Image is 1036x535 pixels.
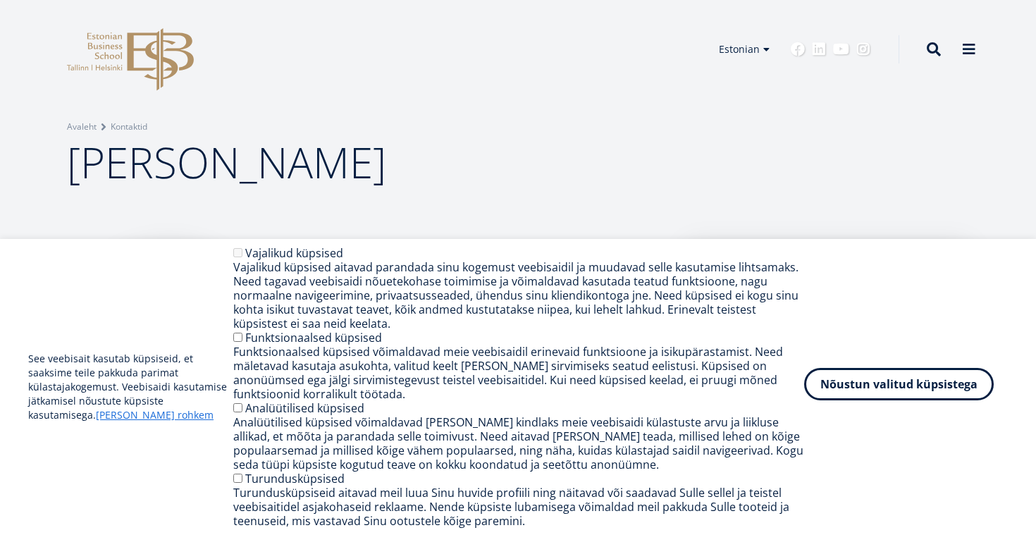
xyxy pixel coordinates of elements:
[233,415,804,472] div: Analüütilised küpsised võimaldavad [PERSON_NAME] kindlaks meie veebisaidi külastuste arvu ja liik...
[804,368,994,400] button: Nõustun valitud küpsistega
[245,245,343,261] label: Vajalikud küpsised
[233,345,804,401] div: Funktsionaalsed küpsised võimaldavad meie veebisaidil erinevaid funktsioone ja isikupärastamist. ...
[812,42,826,56] a: Linkedin
[233,260,804,331] div: Vajalikud küpsised aitavad parandada sinu kogemust veebisaidil ja muudavad selle kasutamise lihts...
[111,120,147,134] a: Kontaktid
[67,133,386,191] span: [PERSON_NAME]
[791,42,805,56] a: Facebook
[833,42,849,56] a: Youtube
[28,352,233,422] p: See veebisait kasutab küpsiseid, et saaksime teile pakkuda parimat külastajakogemust. Veebisaidi ...
[245,330,382,345] label: Funktsionaalsed küpsised
[96,408,214,422] a: [PERSON_NAME] rohkem
[856,42,870,56] a: Instagram
[245,471,345,486] label: Turundusküpsised
[67,120,97,134] a: Avaleht
[245,400,364,416] label: Analüütilised küpsised
[233,486,804,528] div: Turundusküpsiseid aitavad meil luua Sinu huvide profiili ning näitavad või saadavad Sulle sellel ...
